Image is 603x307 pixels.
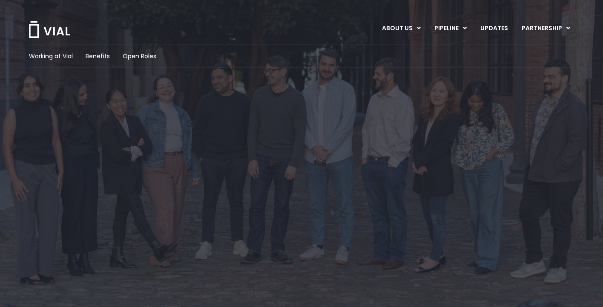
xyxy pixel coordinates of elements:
[474,21,514,36] a: UPDATES
[375,21,427,36] a: ABOUT USMenu Toggle
[515,21,577,36] a: PARTNERSHIPMenu Toggle
[86,52,110,61] a: Benefits
[28,21,71,38] img: Vial Logo
[123,52,156,61] a: Open Roles
[428,21,473,36] a: PIPELINEMenu Toggle
[29,52,73,61] a: Working at Vial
